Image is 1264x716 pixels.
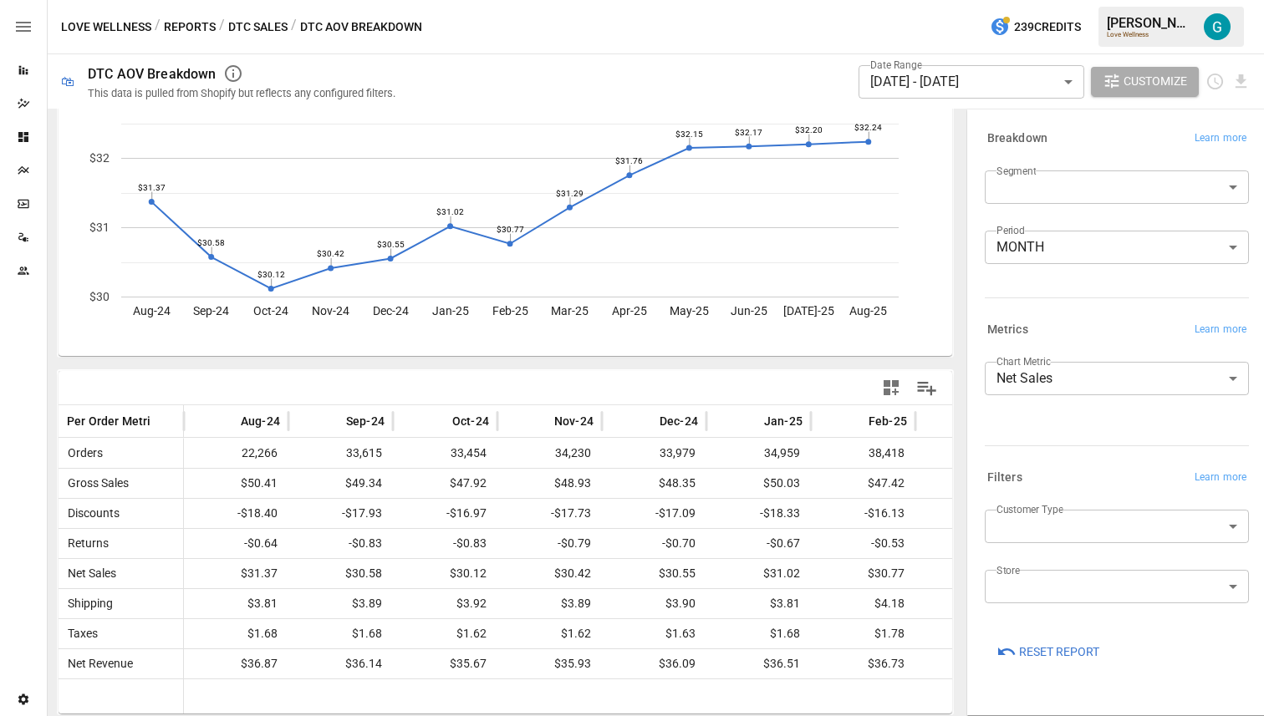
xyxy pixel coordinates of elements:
[61,17,151,38] button: Love Wellness
[795,125,823,135] text: $32.20
[373,304,409,317] text: Dec-24
[551,304,589,317] text: Mar-25
[312,304,349,317] text: Nov-24
[612,304,647,317] text: Apr-25
[1019,642,1099,663] span: Reset Report
[554,413,594,429] span: Nov-24
[444,499,489,528] span: -$16.97
[138,183,166,192] text: $31.37
[346,413,385,429] span: Sep-24
[497,225,524,234] text: $30.77
[947,409,971,433] button: Sort
[675,129,703,139] text: $32.15
[761,559,803,588] span: $31.02
[343,559,385,588] span: $30.58
[870,58,922,72] label: Date Range
[239,439,280,468] span: 22,266
[253,304,288,317] text: Oct-24
[735,128,762,137] text: $32.17
[987,469,1022,487] h6: Filters
[241,413,280,429] span: Aug-24
[983,12,1088,43] button: 239Credits
[245,589,280,618] span: $3.81
[996,563,1020,577] label: Store
[985,362,1249,395] div: Net Sales
[89,290,110,303] text: $30
[663,619,698,648] span: $1.63
[317,249,344,258] text: $30.42
[987,321,1028,339] h6: Metrics
[762,439,803,468] span: 34,959
[133,304,171,317] text: Aug-24
[1195,322,1246,338] span: Learn more
[61,476,129,490] span: Gross Sales
[1195,470,1246,486] span: Learn more
[548,499,594,528] span: -$17.73
[996,164,1036,178] label: Segment
[1014,17,1081,38] span: 239 Credits
[872,589,907,618] span: $4.18
[865,559,907,588] span: $30.77
[219,17,225,38] div: /
[343,649,385,678] span: $36.14
[452,413,489,429] span: Oct-24
[783,304,834,317] text: [DATE]-25
[872,619,907,648] span: $1.78
[764,529,803,558] span: -$0.67
[61,627,98,640] span: Taxes
[492,304,528,317] text: Feb-25
[757,499,803,528] span: -$18.33
[552,649,594,678] span: $35.93
[996,354,1051,368] label: Chart Metric
[558,589,594,618] span: $3.89
[731,304,767,317] text: Jun-25
[238,559,280,588] span: $31.37
[349,619,385,648] span: $1.68
[432,304,469,317] text: Jan-25
[529,409,553,433] button: Sort
[448,439,489,468] span: 33,454
[343,469,385,498] span: $49.34
[228,17,288,38] button: DTC Sales
[61,597,113,610] span: Shipping
[854,123,882,132] text: $32.24
[670,304,709,317] text: May-25
[61,74,74,89] div: 🛍
[1107,15,1194,31] div: [PERSON_NAME]
[869,529,907,558] span: -$0.53
[1205,72,1225,91] button: Schedule report
[553,439,594,468] span: 34,230
[767,589,803,618] span: $3.81
[761,469,803,498] span: $50.03
[660,413,698,429] span: Dec-24
[1231,72,1251,91] button: Download report
[436,207,464,216] text: $31.02
[908,369,945,407] button: Manage Columns
[61,536,109,550] span: Returns
[657,439,698,468] span: 33,979
[447,559,489,588] span: $30.12
[427,409,451,433] button: Sort
[155,17,161,38] div: /
[985,231,1249,264] div: MONTH
[556,189,584,198] text: $31.29
[996,223,1025,237] label: Period
[555,529,594,558] span: -$0.79
[339,499,385,528] span: -$17.93
[454,619,489,648] span: $1.62
[653,499,698,528] span: -$17.09
[865,469,907,498] span: $47.42
[985,637,1111,667] button: Reset Report
[862,499,907,528] span: -$16.13
[344,439,385,468] span: 33,615
[59,55,952,356] svg: A chart.
[552,469,594,498] span: $48.93
[656,559,698,588] span: $30.55
[844,409,867,433] button: Sort
[451,529,489,558] span: -$0.83
[321,409,344,433] button: Sort
[1204,13,1231,40] img: Gavin Acres
[1124,71,1187,92] span: Customize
